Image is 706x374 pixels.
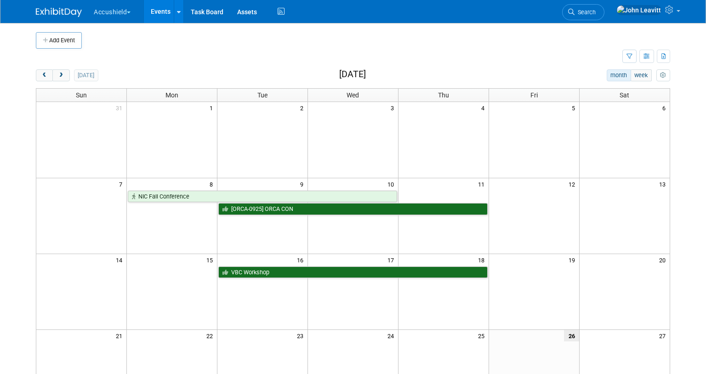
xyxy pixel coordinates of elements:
[438,91,449,99] span: Thu
[218,266,488,278] a: VBC Workshop
[571,102,579,113] span: 5
[661,102,670,113] span: 6
[562,4,604,20] a: Search
[660,73,666,79] i: Personalize Calendar
[205,330,217,341] span: 22
[564,330,579,341] span: 26
[631,69,652,81] button: week
[387,254,398,266] span: 17
[477,254,489,266] span: 18
[387,178,398,190] span: 10
[658,178,670,190] span: 13
[575,9,596,16] span: Search
[607,69,631,81] button: month
[620,91,629,99] span: Sat
[209,178,217,190] span: 8
[299,178,307,190] span: 9
[36,69,53,81] button: prev
[74,69,98,81] button: [DATE]
[477,178,489,190] span: 11
[128,191,397,203] a: NIC Fall Conference
[390,102,398,113] span: 3
[477,330,489,341] span: 25
[299,102,307,113] span: 2
[205,254,217,266] span: 15
[339,69,366,79] h2: [DATE]
[480,102,489,113] span: 4
[115,102,126,113] span: 31
[36,32,82,49] button: Add Event
[218,203,488,215] a: [ORCA-0925] ORCA CON
[115,254,126,266] span: 14
[347,91,359,99] span: Wed
[76,91,87,99] span: Sun
[115,330,126,341] span: 21
[387,330,398,341] span: 24
[257,91,268,99] span: Tue
[296,254,307,266] span: 16
[530,91,538,99] span: Fri
[568,178,579,190] span: 12
[656,69,670,81] button: myCustomButton
[209,102,217,113] span: 1
[568,254,579,266] span: 19
[165,91,178,99] span: Mon
[296,330,307,341] span: 23
[36,8,82,17] img: ExhibitDay
[658,254,670,266] span: 20
[118,178,126,190] span: 7
[658,330,670,341] span: 27
[616,5,661,15] img: John Leavitt
[52,69,69,81] button: next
